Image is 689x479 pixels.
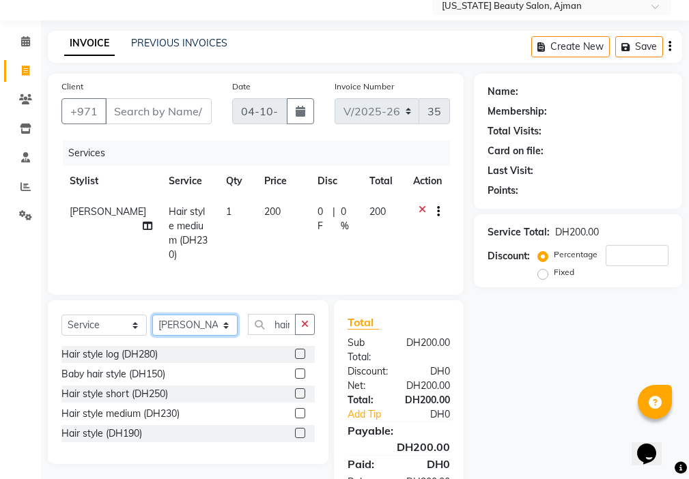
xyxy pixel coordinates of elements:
[337,364,399,379] div: Discount:
[399,456,460,472] div: DH0
[488,144,544,158] div: Card on file:
[61,81,83,93] label: Client
[61,166,160,197] th: Stylist
[361,166,405,197] th: Total
[632,424,675,465] iframe: chat widget
[61,367,165,381] div: Baby hair style (DH150)
[488,164,533,178] div: Last Visit:
[554,266,574,278] label: Fixed
[488,184,518,198] div: Points:
[160,166,218,197] th: Service
[131,37,227,49] a: PREVIOUS INVOICES
[555,225,599,239] div: DH200.00
[61,387,168,401] div: Hair style short (DH250)
[248,314,296,335] input: Search or Scan
[337,379,396,393] div: Net:
[256,166,309,197] th: Price
[337,407,409,422] a: Add Tip
[337,393,395,407] div: Total:
[409,407,460,422] div: DH0
[396,379,460,393] div: DH200.00
[399,364,460,379] div: DH0
[337,439,460,455] div: DH200.00
[348,315,379,330] span: Total
[488,85,518,99] div: Name:
[488,104,547,119] div: Membership:
[105,98,212,124] input: Search by Name/Mobile/Email/Code
[337,422,460,439] div: Payable:
[615,36,663,57] button: Save
[61,407,180,421] div: Hair style medium (DH230)
[264,205,281,218] span: 200
[554,248,597,261] label: Percentage
[63,141,460,166] div: Services
[337,456,399,472] div: Paid:
[488,249,530,263] div: Discount:
[395,393,460,407] div: DH200.00
[226,205,231,218] span: 1
[309,166,361,197] th: Disc
[70,205,146,218] span: [PERSON_NAME]
[64,31,115,56] a: INVOICE
[396,336,460,364] div: DH200.00
[218,166,256,197] th: Qty
[318,205,328,233] span: 0 F
[61,347,158,362] div: Hair style log (DH280)
[488,124,542,139] div: Total Visits:
[61,98,107,124] button: +971
[341,205,353,233] span: 0 %
[531,36,610,57] button: Create New
[169,205,208,261] span: Hair style medium (DH230)
[335,81,394,93] label: Invoice Number
[405,166,450,197] th: Action
[369,205,386,218] span: 200
[232,81,251,93] label: Date
[61,426,142,441] div: Hair style (DH190)
[488,225,550,239] div: Service Total:
[333,205,335,233] span: |
[337,336,396,364] div: Sub Total:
